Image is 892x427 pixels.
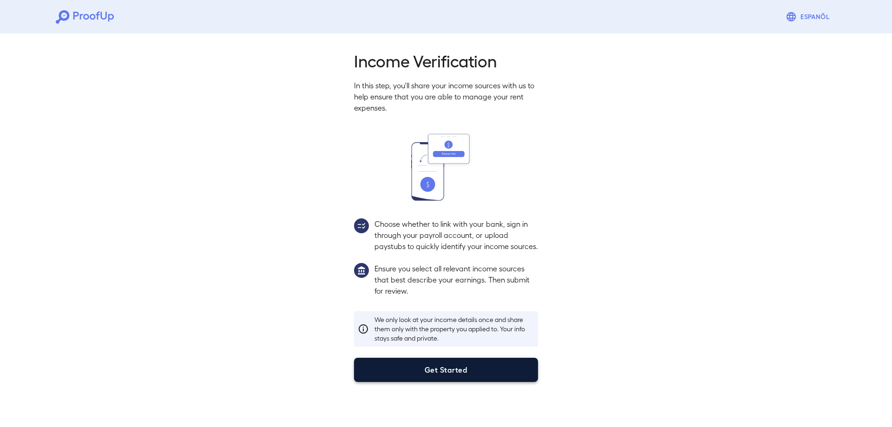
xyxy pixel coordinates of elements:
[374,315,534,343] p: We only look at your income details once and share them only with the property you applied to. Yo...
[374,263,538,296] p: Ensure you select all relevant income sources that best describe your earnings. Then submit for r...
[782,7,836,26] button: Espanõl
[354,50,538,71] h2: Income Verification
[411,134,481,201] img: transfer_money.svg
[354,218,369,233] img: group2.svg
[354,358,538,382] button: Get Started
[354,80,538,113] p: In this step, you'll share your income sources with us to help ensure that you are able to manage...
[354,263,369,278] img: group1.svg
[374,218,538,252] p: Choose whether to link with your bank, sign in through your payroll account, or upload paystubs t...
